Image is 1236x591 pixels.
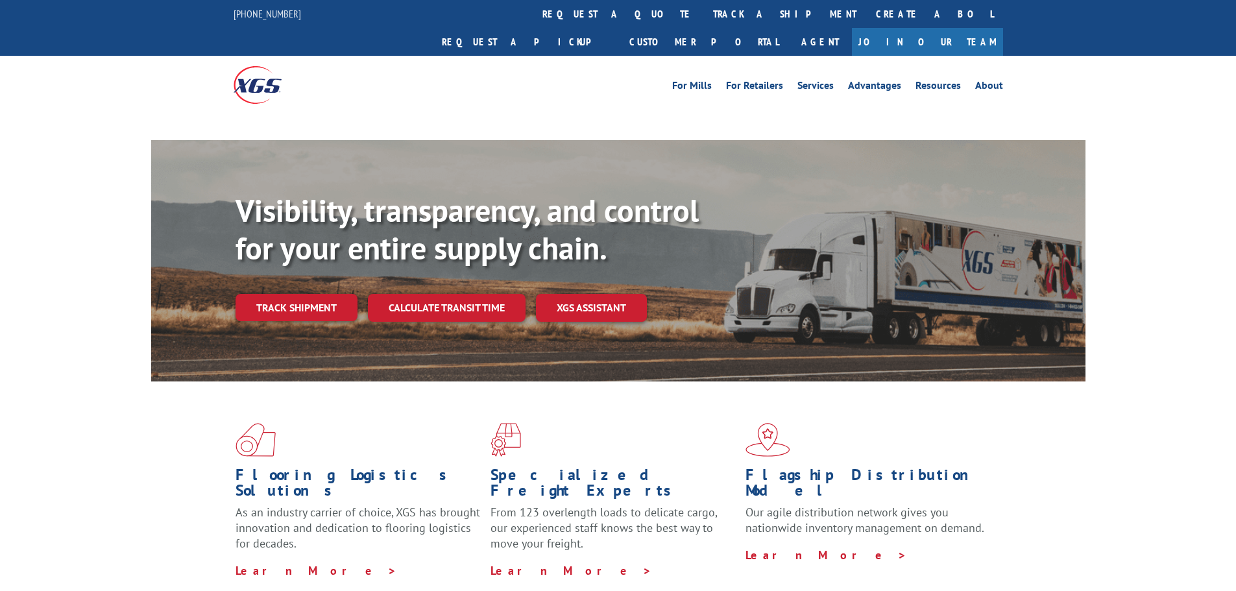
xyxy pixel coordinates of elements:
[745,548,907,562] a: Learn More >
[236,423,276,457] img: xgs-icon-total-supply-chain-intelligence-red
[236,505,480,551] span: As an industry carrier of choice, XGS has brought innovation and dedication to flooring logistics...
[491,423,521,457] img: xgs-icon-focused-on-flooring-red
[745,505,984,535] span: Our agile distribution network gives you nationwide inventory management on demand.
[368,294,526,322] a: Calculate transit time
[797,80,834,95] a: Services
[236,294,357,321] a: Track shipment
[236,190,699,268] b: Visibility, transparency, and control for your entire supply chain.
[491,505,736,562] p: From 123 overlength loads to delicate cargo, our experienced staff knows the best way to move you...
[432,28,620,56] a: Request a pickup
[236,467,481,505] h1: Flooring Logistics Solutions
[726,80,783,95] a: For Retailers
[975,80,1003,95] a: About
[745,467,991,505] h1: Flagship Distribution Model
[788,28,852,56] a: Agent
[672,80,712,95] a: For Mills
[745,423,790,457] img: xgs-icon-flagship-distribution-model-red
[234,7,301,20] a: [PHONE_NUMBER]
[852,28,1003,56] a: Join Our Team
[536,294,647,322] a: XGS ASSISTANT
[236,563,397,578] a: Learn More >
[491,563,652,578] a: Learn More >
[915,80,961,95] a: Resources
[620,28,788,56] a: Customer Portal
[848,80,901,95] a: Advantages
[491,467,736,505] h1: Specialized Freight Experts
